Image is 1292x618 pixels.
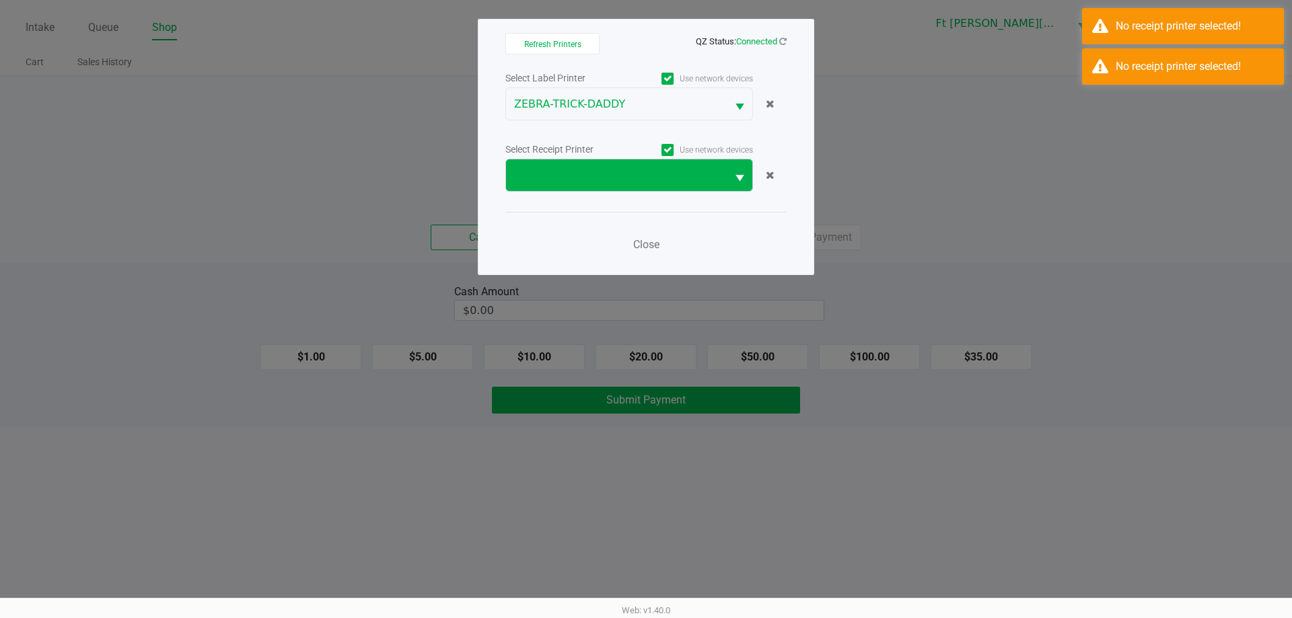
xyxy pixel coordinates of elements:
[696,36,787,46] span: QZ Status:
[629,73,753,85] label: Use network devices
[505,33,600,54] button: Refresh Printers
[727,159,752,191] button: Select
[629,144,753,156] label: Use network devices
[1116,59,1274,75] div: No receipt printer selected!
[626,231,666,258] button: Close
[505,71,629,85] div: Select Label Printer
[505,143,629,157] div: Select Receipt Printer
[622,605,670,615] span: Web: v1.40.0
[633,238,659,251] span: Close
[514,96,719,112] span: ZEBRA-TRICK-DADDY
[736,36,777,46] span: Connected
[1116,18,1274,34] div: No receipt printer selected!
[727,88,752,120] button: Select
[524,40,581,49] span: Refresh Printers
